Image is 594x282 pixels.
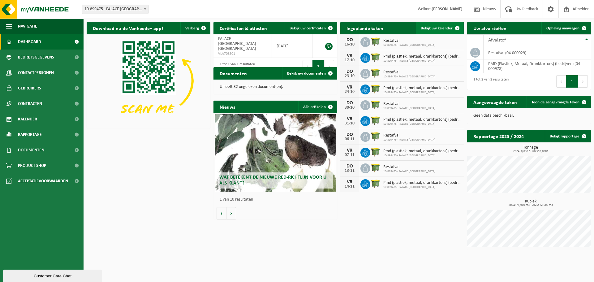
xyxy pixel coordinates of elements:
[541,22,590,34] a: Ophaling aanvragen
[87,34,210,127] img: Download de VHEPlus App
[343,153,356,157] div: 07-11
[87,22,169,34] h2: Download nu de Vanheede+ app!
[185,26,199,30] span: Verberg
[470,199,591,207] h3: Kubiek
[383,59,461,63] span: 10-899475 - PALACE [GEOGRAPHIC_DATA]
[18,96,42,111] span: Contracten
[82,5,148,14] span: 10-899475 - PALACE NV - AALST
[546,26,579,30] span: Ophaling aanvragen
[18,19,37,34] span: Navigatie
[180,22,210,34] button: Verberg
[343,53,356,58] div: VR
[340,22,390,34] h2: Ingeplande taken
[18,111,37,127] span: Kalender
[218,37,258,51] span: PALACE [GEOGRAPHIC_DATA] - [GEOGRAPHIC_DATA]
[467,130,530,142] h2: Rapportage 2025 / 2024
[383,185,461,189] span: 10-899475 - PALACE [GEOGRAPHIC_DATA]
[383,117,461,122] span: Pmd (plastiek, metaal, drankkartons) (bedrijven)
[343,74,356,78] div: 23-10
[370,115,381,126] img: WB-1100-HPE-GN-51
[527,96,590,108] a: Toon de aangevraagde taken
[18,142,44,158] span: Documenten
[467,96,523,108] h2: Aangevraagde taken
[556,75,566,88] button: Previous
[303,60,312,72] button: Previous
[383,138,435,142] span: 10-899475 - PALACE [GEOGRAPHIC_DATA]
[282,67,337,80] a: Bekijk uw documenten
[416,22,463,34] a: Bekijk uw kalender
[213,101,241,113] h2: Nieuws
[370,68,381,78] img: WB-1100-HPE-GN-51
[312,60,325,72] button: 1
[370,99,381,110] img: WB-1100-HPE-GN-51
[285,22,337,34] a: Bekijk uw certificaten
[484,46,591,59] td: restafval (04-000029)
[343,37,356,42] div: DO
[220,197,334,202] p: 1 van 10 resultaten
[383,70,435,75] span: Restafval
[343,101,356,106] div: DO
[470,75,509,88] div: 1 tot 2 van 2 resultaten
[421,26,453,30] span: Bekijk uw kalender
[566,75,578,88] button: 1
[343,164,356,169] div: DO
[370,84,381,94] img: WB-1100-HPE-GN-51
[383,170,435,173] span: 10-899475 - PALACE [GEOGRAPHIC_DATA]
[18,127,42,142] span: Rapportage
[383,106,435,110] span: 10-899475 - PALACE [GEOGRAPHIC_DATA]
[298,101,337,113] a: Alle artikelen
[343,184,356,189] div: 14-11
[383,86,461,91] span: Pmd (plastiek, metaal, drankkartons) (bedrijven)
[343,69,356,74] div: DO
[432,7,463,11] strong: [PERSON_NAME]
[370,52,381,63] img: WB-1100-HPE-GN-51
[213,22,273,34] h2: Certificaten & attesten
[220,85,331,89] p: U heeft 32 ongelezen document(en).
[343,180,356,184] div: VR
[18,173,68,189] span: Acceptatievoorwaarden
[343,121,356,126] div: 31-10
[219,175,326,186] span: Wat betekent de nieuwe RED-richtlijn voor u als klant?
[18,50,54,65] span: Bedrijfsgegevens
[343,116,356,121] div: VR
[383,75,435,79] span: 10-899475 - PALACE [GEOGRAPHIC_DATA]
[370,36,381,47] img: WB-1100-HPE-GN-51
[343,42,356,47] div: 16-10
[343,106,356,110] div: 30-10
[383,165,435,170] span: Restafval
[213,67,253,79] h2: Documenten
[532,100,579,104] span: Toon de aangevraagde taken
[383,102,435,106] span: Restafval
[343,169,356,173] div: 13-11
[287,72,326,76] span: Bekijk uw documenten
[217,207,226,219] button: Vorige
[343,90,356,94] div: 24-10
[217,59,255,73] div: 1 tot 1 van 1 resultaten
[383,149,461,154] span: Pmd (plastiek, metaal, drankkartons) (bedrijven)
[18,158,46,173] span: Product Shop
[18,65,54,80] span: Contactpersonen
[272,34,312,58] td: [DATE]
[383,54,461,59] span: Pmd (plastiek, metaal, drankkartons) (bedrijven)
[473,114,585,118] p: Geen data beschikbaar.
[343,137,356,141] div: 06-11
[383,133,435,138] span: Restafval
[343,148,356,153] div: VR
[383,38,435,43] span: Restafval
[470,150,591,153] span: 2024: 0,030 t - 2025: 0,000 t
[383,122,461,126] span: 10-899475 - PALACE [GEOGRAPHIC_DATA]
[370,178,381,189] img: WB-1100-HPE-GN-51
[470,145,591,153] h3: Tonnage
[488,38,506,43] span: Afvalstof
[383,180,461,185] span: Pmd (plastiek, metaal, drankkartons) (bedrijven)
[343,132,356,137] div: DO
[18,80,41,96] span: Gebruikers
[383,154,461,158] span: 10-899475 - PALACE [GEOGRAPHIC_DATA]
[578,75,588,88] button: Next
[370,163,381,173] img: WB-1100-HPE-GN-51
[470,204,591,207] span: 2024: 75,900 m3 - 2025: 72,600 m3
[484,59,591,73] td: PMD (Plastiek, Metaal, Drankkartons) (bedrijven) (04-000978)
[545,130,590,142] a: Bekijk rapportage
